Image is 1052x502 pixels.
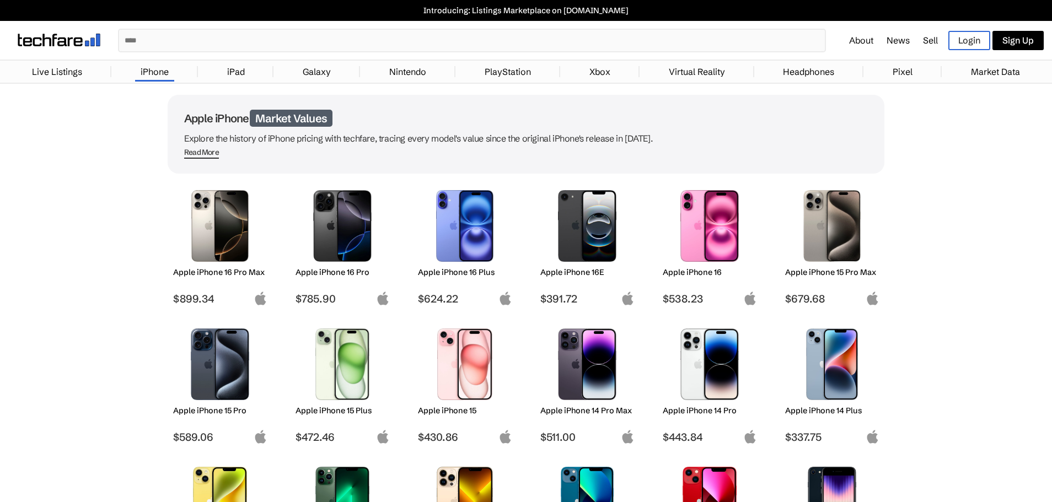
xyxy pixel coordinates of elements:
[540,430,635,444] span: $511.00
[304,328,382,400] img: iPhone 15 Plus
[479,61,536,83] a: PlayStation
[168,323,272,444] a: iPhone 15 Pro Apple iPhone 15 Pro $589.06 apple-logo
[780,323,884,444] a: iPhone 14 Plus Apple iPhone 14 Plus $337.75 apple-logo
[173,267,267,277] h2: Apple iPhone 16 Pro Max
[412,185,517,305] a: iPhone 16 Plus Apple iPhone 16 Plus $624.22 apple-logo
[418,430,512,444] span: $430.86
[540,292,635,305] span: $391.72
[866,292,879,305] img: apple-logo
[296,406,390,415] h2: Apple iPhone 15 Plus
[6,6,1046,15] a: Introducing: Listings Marketplace on [DOMAIN_NAME]
[780,185,884,305] a: iPhone 15 Pro Max Apple iPhone 15 Pro Max $679.68 apple-logo
[173,430,267,444] span: $589.06
[663,61,731,83] a: Virtual Reality
[785,430,879,444] span: $337.75
[743,430,757,444] img: apple-logo
[18,34,100,46] img: techfare logo
[540,267,635,277] h2: Apple iPhone 16E
[376,430,390,444] img: apple-logo
[418,292,512,305] span: $624.22
[296,267,390,277] h2: Apple iPhone 16 Pro
[498,292,512,305] img: apple-logo
[584,61,616,83] a: Xbox
[785,267,879,277] h2: Apple iPhone 15 Pro Max
[785,292,879,305] span: $679.68
[887,35,910,46] a: News
[743,292,757,305] img: apple-logo
[777,61,840,83] a: Headphones
[657,185,762,305] a: iPhone 16 Apple iPhone 16 $538.23 apple-logo
[184,148,219,159] span: Read More
[793,328,871,400] img: iPhone 14 Plus
[412,323,517,444] a: iPhone 15 Apple iPhone 15 $430.86 apple-logo
[793,190,871,262] img: iPhone 15 Pro Max
[376,292,390,305] img: apple-logo
[785,406,879,415] h2: Apple iPhone 14 Plus
[663,430,757,444] span: $443.84
[887,61,918,83] a: Pixel
[418,406,512,415] h2: Apple iPhone 15
[621,430,635,444] img: apple-logo
[173,406,267,415] h2: Apple iPhone 15 Pro
[426,190,504,262] img: iPhone 16 Plus
[184,148,219,157] div: Read More
[540,406,635,415] h2: Apple iPhone 14 Pro Max
[384,61,432,83] a: Nintendo
[181,190,259,262] img: iPhone 16 Pro Max
[549,190,626,262] img: iPhone 16E
[290,185,395,305] a: iPhone 16 Pro Apple iPhone 16 Pro $785.90 apple-logo
[663,267,757,277] h2: Apple iPhone 16
[254,430,267,444] img: apple-logo
[992,31,1044,50] a: Sign Up
[296,292,390,305] span: $785.90
[181,328,259,400] img: iPhone 15 Pro
[168,185,272,305] a: iPhone 16 Pro Max Apple iPhone 16 Pro Max $899.34 apple-logo
[26,61,88,83] a: Live Listings
[184,111,868,125] h1: Apple iPhone
[549,328,626,400] img: iPhone 14 Pro Max
[250,110,332,127] span: Market Values
[663,406,757,415] h2: Apple iPhone 14 Pro
[173,292,267,305] span: $899.34
[297,61,336,83] a: Galaxy
[426,328,504,400] img: iPhone 15
[948,31,990,50] a: Login
[663,292,757,305] span: $538.23
[290,323,395,444] a: iPhone 15 Plus Apple iPhone 15 Plus $472.46 apple-logo
[418,267,512,277] h2: Apple iPhone 16 Plus
[965,61,1026,83] a: Market Data
[621,292,635,305] img: apple-logo
[671,190,749,262] img: iPhone 16
[304,190,382,262] img: iPhone 16 Pro
[254,292,267,305] img: apple-logo
[535,185,640,305] a: iPhone 16E Apple iPhone 16E $391.72 apple-logo
[866,430,879,444] img: apple-logo
[498,430,512,444] img: apple-logo
[184,131,868,146] p: Explore the history of iPhone pricing with techfare, tracing every model's value since the origin...
[135,61,174,83] a: iPhone
[849,35,873,46] a: About
[296,430,390,444] span: $472.46
[535,323,640,444] a: iPhone 14 Pro Max Apple iPhone 14 Pro Max $511.00 apple-logo
[657,323,762,444] a: iPhone 14 Pro Apple iPhone 14 Pro $443.84 apple-logo
[671,328,749,400] img: iPhone 14 Pro
[923,35,938,46] a: Sell
[222,61,250,83] a: iPad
